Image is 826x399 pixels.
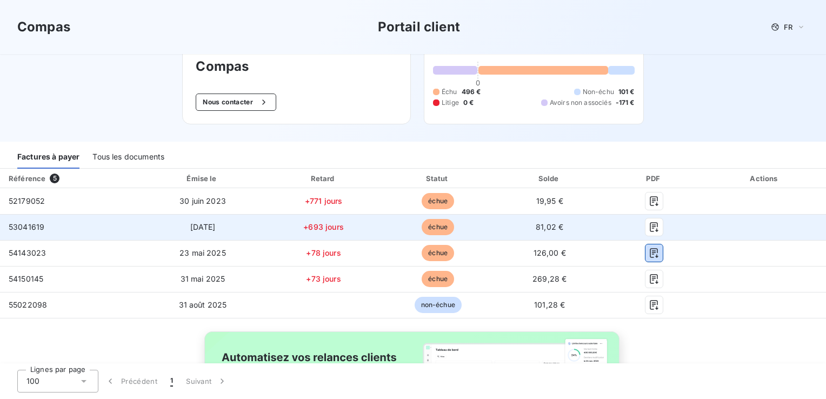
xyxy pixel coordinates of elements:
[170,376,173,387] span: 1
[305,196,343,205] span: +771 jours
[306,274,341,283] span: +73 jours
[532,274,567,283] span: 269,28 €
[190,222,216,231] span: [DATE]
[616,98,635,108] span: -171 €
[179,196,226,205] span: 30 juin 2023
[583,87,614,97] span: Non-échu
[415,297,462,313] span: non-échue
[463,98,474,108] span: 0 €
[179,248,226,257] span: 23 mai 2025
[17,146,79,169] div: Factures à payer
[476,78,480,87] span: 0
[196,57,397,76] h3: Compas
[50,174,59,183] span: 5
[306,248,341,257] span: +78 jours
[142,173,263,184] div: Émise le
[422,271,454,287] span: échue
[9,274,43,283] span: 54150145
[164,370,179,393] button: 1
[784,23,792,31] span: FR
[534,300,565,309] span: 101,28 €
[9,196,45,205] span: 52179052
[98,370,164,393] button: Précédent
[179,300,227,309] span: 31 août 2025
[462,87,481,97] span: 496 €
[442,98,459,108] span: Litige
[536,196,563,205] span: 19,95 €
[179,370,234,393] button: Suivant
[422,245,454,261] span: échue
[550,98,611,108] span: Avoirs non associés
[607,173,702,184] div: PDF
[268,173,379,184] div: Retard
[618,87,635,97] span: 101 €
[706,173,824,184] div: Actions
[92,146,164,169] div: Tous les documents
[9,248,46,257] span: 54143023
[422,219,454,235] span: échue
[181,274,225,283] span: 31 mai 2025
[9,222,44,231] span: 53041619
[9,300,47,309] span: 55022098
[303,222,344,231] span: +693 jours
[196,94,276,111] button: Nous contacter
[422,193,454,209] span: échue
[378,17,460,37] h3: Portail client
[9,174,45,183] div: Référence
[384,173,492,184] div: Statut
[497,173,603,184] div: Solde
[442,87,457,97] span: Échu
[17,17,70,37] h3: Compas
[26,376,39,387] span: 100
[536,222,563,231] span: 81,02 €
[534,248,566,257] span: 126,00 €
